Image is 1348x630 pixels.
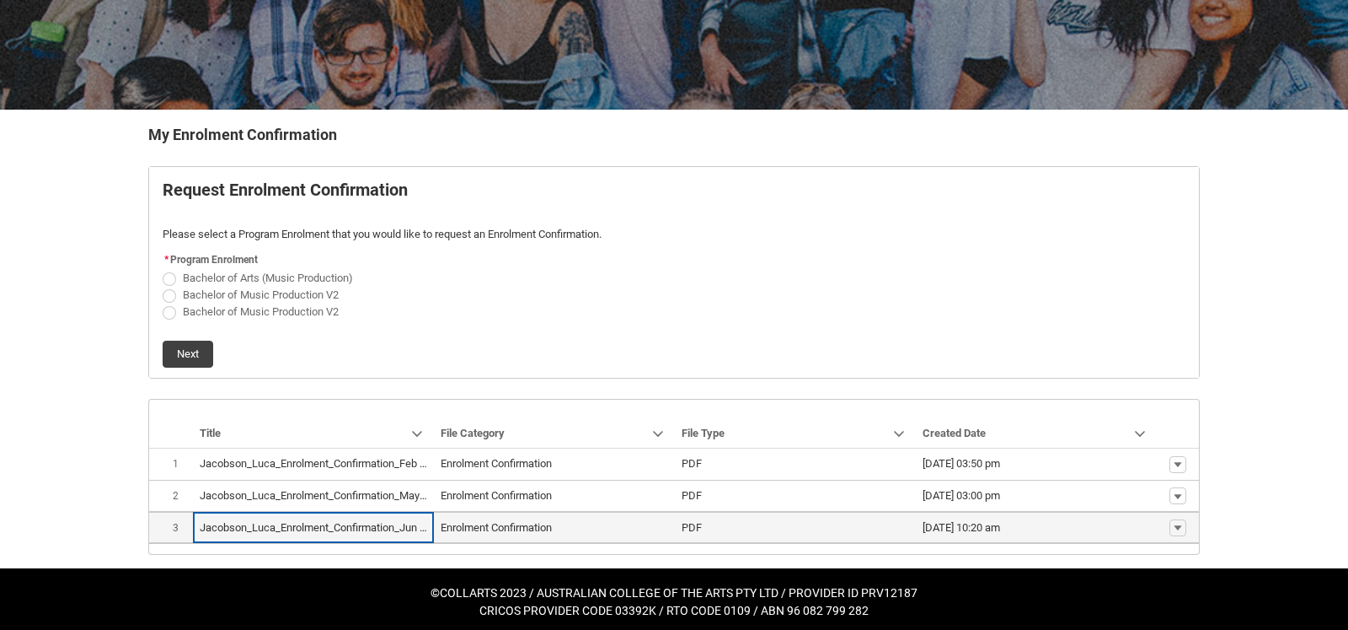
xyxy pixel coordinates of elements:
span: Bachelor of Arts (Music Production) [183,272,353,284]
lightning-formatted-date-time: [DATE] 03:50 pm [923,457,1000,470]
b: My Enrolment Confirmation [148,126,337,143]
lightning-base-formatted-text: Jacobson_Luca_Enrolment_Confirmation_May 28, 2025.pdf [200,489,481,502]
button: Next [163,341,213,368]
article: REDU_Generate_Enrolment_Confirmation flow [148,166,1200,379]
lightning-base-formatted-text: Jacobson_Luca_Enrolment_Confirmation_Feb 25, 2023.pdf [200,457,479,470]
lightning-base-formatted-text: PDF [682,521,702,534]
lightning-formatted-date-time: [DATE] 03:00 pm [923,489,1000,502]
lightning-base-formatted-text: Enrolment Confirmation [441,489,552,502]
span: Bachelor of Music Production V2 [183,288,339,301]
abbr: required [164,254,168,266]
lightning-formatted-date-time: [DATE] 10:20 am [923,521,1000,534]
span: Program Enrolment [170,254,258,266]
lightning-base-formatted-text: PDF [682,489,702,502]
p: Please select a Program Enrolment that you would like to request an Enrolment Confirmation. [163,226,1185,243]
lightning-base-formatted-text: PDF [682,457,702,470]
lightning-base-formatted-text: Enrolment Confirmation [441,521,552,534]
b: Request Enrolment Confirmation [163,180,408,200]
lightning-base-formatted-text: Jacobson_Luca_Enrolment_Confirmation_Jun 2, 2025.pdf [200,521,473,534]
span: Bachelor of Music Production V2 [183,305,339,318]
lightning-base-formatted-text: Enrolment Confirmation [441,457,552,470]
